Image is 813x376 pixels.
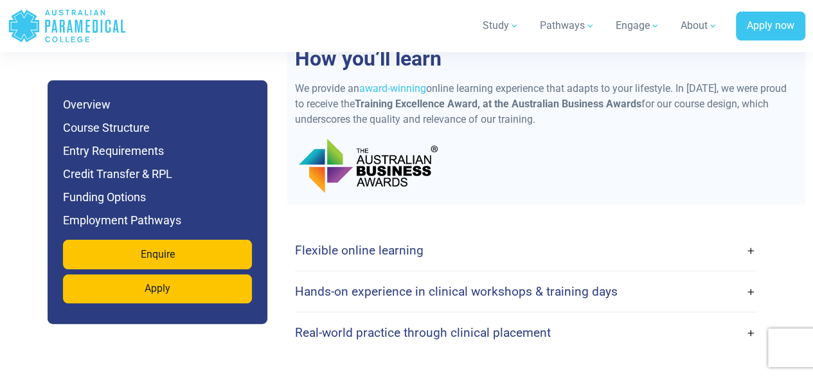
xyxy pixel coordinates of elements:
a: Hands-on experience in clinical workshops & training days [295,276,756,307]
strong: Training Excellence Award, at the Australian Business Awards [355,98,641,110]
a: Pathways [532,8,603,44]
a: Australian Paramedical College [8,5,127,47]
h4: Real-world practice through clinical placement [295,325,551,340]
a: Apply now [736,12,805,41]
a: Flexible online learning [295,235,756,265]
a: Real-world practice through clinical placement [295,318,756,348]
h4: Flexible online learning [295,243,424,258]
h2: How you’ll learn [287,46,805,71]
h4: Hands-on experience in clinical workshops & training days [295,284,618,299]
a: award-winning [359,82,426,94]
a: About [673,8,726,44]
a: Engage [608,8,668,44]
p: We provide an online learning experience that adapts to your lifestyle. In [DATE], we were proud ... [295,81,798,127]
a: Study [475,8,527,44]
